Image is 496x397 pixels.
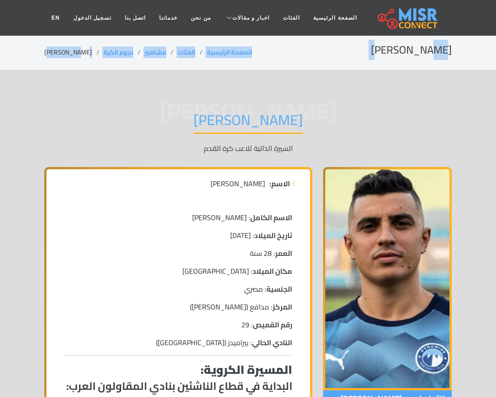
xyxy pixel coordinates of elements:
img: كريم حافظ [323,167,452,390]
strong: المركز [273,300,292,313]
strong: العمر [275,247,292,260]
a: تسجيل الدخول [67,9,118,26]
p: : 29 [64,319,292,330]
strong: رقم القميص [253,318,292,331]
strong: مكان الميلاد [252,264,292,278]
strong: الاسم: [269,178,290,189]
strong: الجنسية [266,282,292,296]
a: الصفحة الرئيسية [307,9,363,26]
p: : بيراميدز ([GEOGRAPHIC_DATA]) [64,337,292,348]
strong: تاريخ الميلاد [254,229,292,242]
a: EN [45,9,67,26]
strong: البداية في قطاع الناشئين بنادي المقاولون العرب: [66,376,292,396]
h1: [PERSON_NAME] [193,111,303,134]
a: مشاهير [145,46,166,58]
a: الصفحة الرئيسية [207,46,252,58]
a: من نحن [184,9,217,26]
a: نجوم الكرة [104,46,133,58]
img: main.misr_connect [378,7,437,29]
h2: [PERSON_NAME] [371,44,452,57]
strong: الاسم الكامل [250,211,292,224]
li: [PERSON_NAME] [44,48,104,57]
a: اخبار و مقالات [218,9,277,26]
strong: النادي الحالي [252,336,292,349]
p: : [DATE] [64,230,292,241]
p: : مصري [64,284,292,294]
p: : 28 سنة [64,248,292,259]
strong: المسيرة الكروية: [201,359,292,380]
a: الفئات [276,9,307,26]
a: الفئات [178,46,195,58]
span: اخبار و مقالات [232,14,270,22]
a: خدماتنا [152,9,184,26]
p: السيرة الذاتية للاعب كرة القدم [44,143,452,154]
p: : [GEOGRAPHIC_DATA] [64,266,292,276]
a: اتصل بنا [118,9,152,26]
p: : مدافع ([PERSON_NAME]) [64,301,292,312]
p: : [PERSON_NAME] [64,212,292,223]
span: [PERSON_NAME] [210,178,265,189]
